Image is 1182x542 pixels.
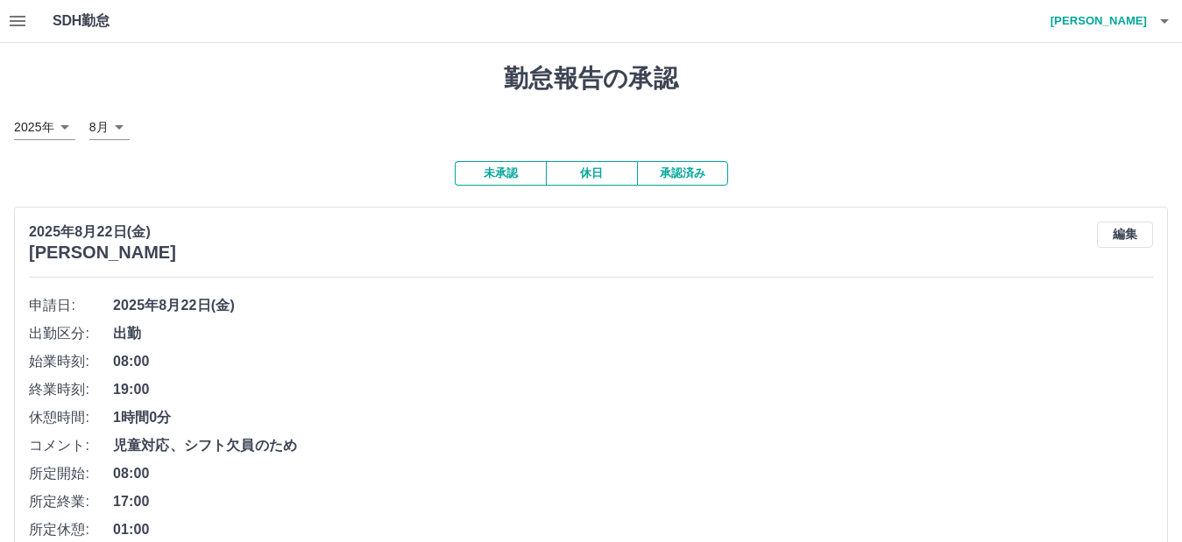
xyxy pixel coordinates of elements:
button: 未承認 [455,161,546,186]
span: 1時間0分 [113,407,1153,428]
h1: 勤怠報告の承認 [14,64,1168,94]
span: 始業時刻: [29,351,113,372]
div: 8月 [89,115,130,140]
span: 01:00 [113,519,1153,540]
span: 08:00 [113,351,1153,372]
span: 出勤 [113,323,1153,344]
span: 所定終業: [29,491,113,512]
span: 19:00 [113,379,1153,400]
span: 休憩時間: [29,407,113,428]
span: 08:00 [113,463,1153,484]
span: 所定開始: [29,463,113,484]
span: 終業時刻: [29,379,113,400]
button: 休日 [546,161,637,186]
button: 承認済み [637,161,728,186]
div: 2025年 [14,115,75,140]
span: 所定休憩: [29,519,113,540]
span: 17:00 [113,491,1153,512]
span: コメント: [29,435,113,456]
button: 編集 [1097,222,1153,248]
h3: [PERSON_NAME] [29,243,176,263]
span: 2025年8月22日(金) [113,295,1153,316]
span: 申請日: [29,295,113,316]
span: 出勤区分: [29,323,113,344]
p: 2025年8月22日(金) [29,222,176,243]
span: 児童対応、シフト欠員のため [113,435,1153,456]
